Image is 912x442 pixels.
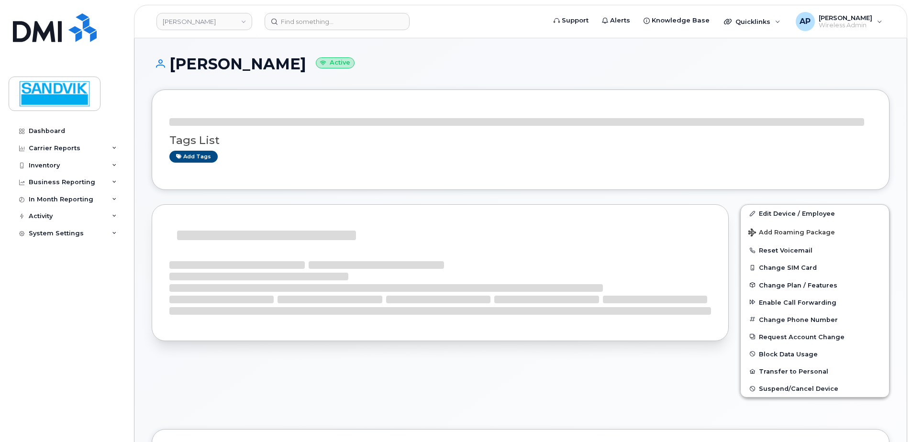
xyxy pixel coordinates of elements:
[741,294,889,311] button: Enable Call Forwarding
[759,298,836,306] span: Enable Call Forwarding
[169,151,218,163] a: Add tags
[169,134,872,146] h3: Tags List
[741,205,889,222] a: Edit Device / Employee
[741,276,889,294] button: Change Plan / Features
[748,229,835,238] span: Add Roaming Package
[741,363,889,380] button: Transfer to Personal
[741,345,889,363] button: Block Data Usage
[741,328,889,345] button: Request Account Change
[741,311,889,328] button: Change Phone Number
[316,57,355,68] small: Active
[759,385,838,392] span: Suspend/Cancel Device
[741,380,889,397] button: Suspend/Cancel Device
[741,259,889,276] button: Change SIM Card
[152,55,890,72] h1: [PERSON_NAME]
[759,281,837,288] span: Change Plan / Features
[741,222,889,242] button: Add Roaming Package
[741,242,889,259] button: Reset Voicemail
